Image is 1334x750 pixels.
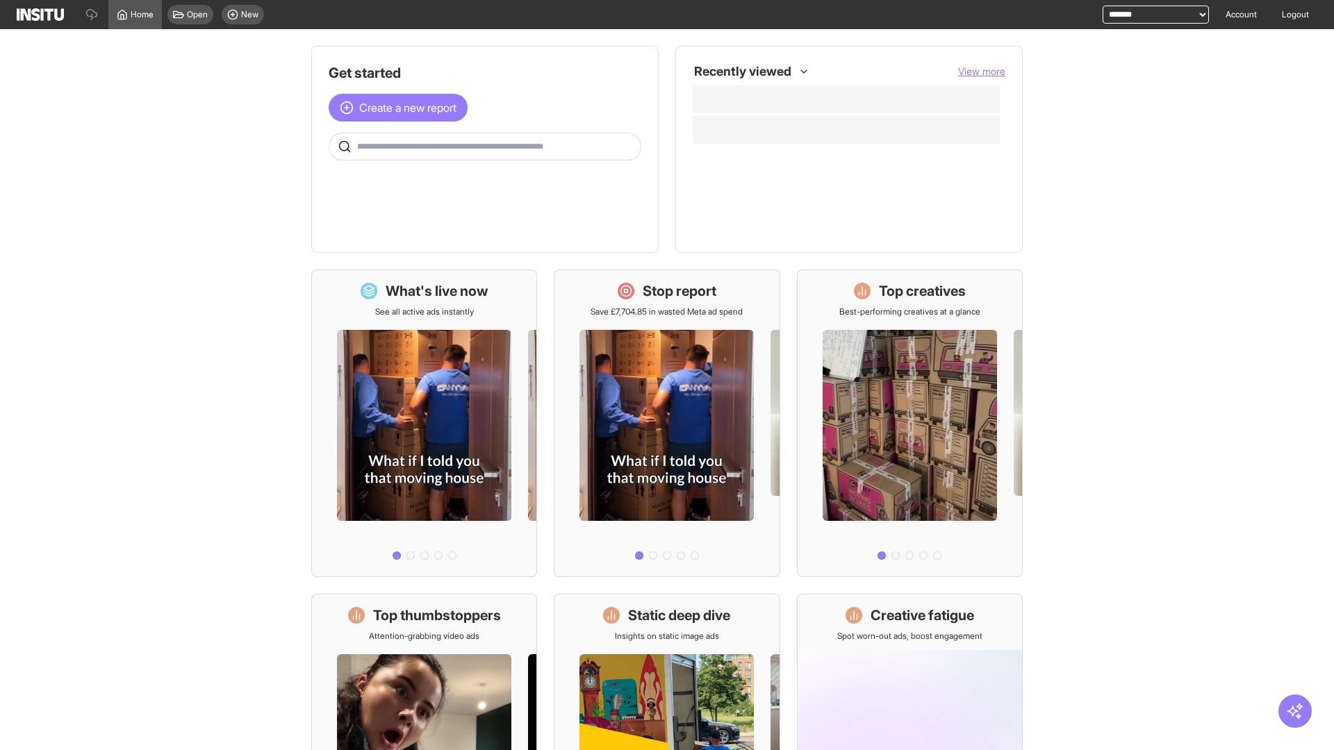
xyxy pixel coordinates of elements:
span: View more [958,65,1005,77]
a: Top creativesBest-performing creatives at a glance [797,269,1023,577]
button: Create a new report [329,94,468,122]
p: Save £7,704.85 in wasted Meta ad spend [591,306,743,317]
p: See all active ads instantly [375,306,474,317]
span: New [241,9,258,20]
h1: Stop report [643,281,716,301]
a: What's live nowSee all active ads instantly [311,269,537,577]
h1: Get started [329,63,641,83]
span: Create a new report [359,99,456,116]
span: Home [131,9,154,20]
h1: What's live now [386,281,488,301]
a: Stop reportSave £7,704.85 in wasted Meta ad spend [554,269,780,577]
p: Best-performing creatives at a glance [839,306,980,317]
h1: Top thumbstoppers [373,606,501,625]
h1: Static deep dive [628,606,730,625]
p: Insights on static image ads [615,631,719,642]
h1: Top creatives [879,281,966,301]
span: Open [187,9,208,20]
p: Attention-grabbing video ads [369,631,479,642]
img: Logo [17,8,64,21]
button: View more [958,65,1005,78]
